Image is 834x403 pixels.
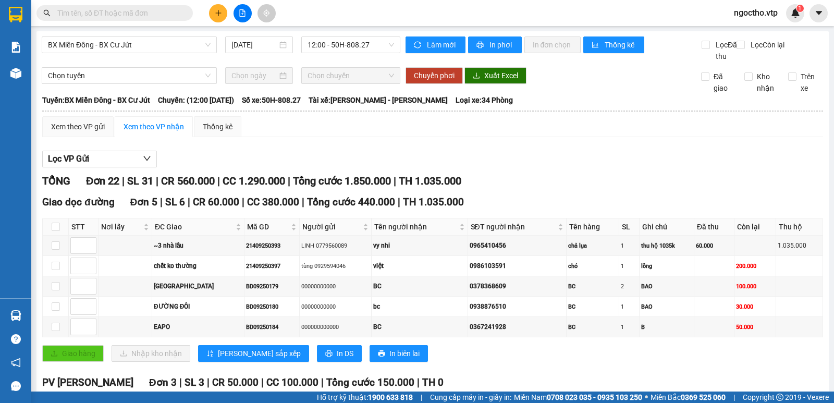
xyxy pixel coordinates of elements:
strong: 1900 633 818 [368,393,413,401]
strong: 0708 023 035 - 0935 103 250 [547,393,642,401]
div: Thống kê [203,121,232,132]
div: 0986103591 [470,261,565,271]
span: bar-chart [592,41,600,50]
img: warehouse-icon [10,310,21,321]
div: B [641,323,692,332]
span: Đơn 3 [149,376,177,388]
span: SL 3 [185,376,204,388]
span: | [421,392,422,403]
span: sync [414,41,423,50]
span: caret-down [814,8,824,18]
div: 0965410456 [470,241,565,251]
span: copyright [776,394,783,401]
div: 1 [621,262,637,271]
div: thu hộ 1035k [641,241,692,250]
td: BD09250179 [244,276,300,297]
th: Thu hộ [776,218,823,236]
div: 0378368609 [470,282,565,291]
div: 21409250397 [246,262,298,271]
button: bar-chartThống kê [583,36,644,53]
span: CR 560.000 [161,175,215,187]
div: chả lụa [568,241,618,250]
div: 1.035.000 [778,241,821,251]
span: | [321,376,324,388]
span: SĐT người nhận [471,221,556,233]
div: 000000000000 [301,323,370,332]
span: Tên người nhận [374,221,457,233]
div: BC [373,322,465,332]
img: logo-vxr [9,7,22,22]
td: vy nhi [372,236,468,256]
button: printerIn phơi [468,36,522,53]
td: 0378368609 [468,276,567,297]
span: ĐC Giao [155,221,234,233]
div: 1 [621,241,637,250]
span: | [288,175,290,187]
span: sort-ascending [206,350,214,358]
div: BD09250179 [246,282,298,291]
span: ngoctho.vtp [726,6,786,19]
span: plus [215,9,222,17]
div: 00000000000 [301,282,370,291]
span: ⚪️ [645,395,648,399]
th: SL [619,218,640,236]
span: Miền Nam [514,392,642,403]
div: 1 [621,323,637,332]
span: | [398,196,400,208]
span: | [207,376,210,388]
button: file-add [234,4,252,22]
span: Người gửi [302,221,361,233]
td: 21409250393 [244,236,300,256]
span: download [473,72,480,80]
div: BC [373,282,465,291]
button: syncLàm mới [406,36,465,53]
div: chó [568,262,618,271]
span: aim [263,9,270,17]
span: 12:00 - 50H-808.27 [308,37,394,53]
div: [GEOGRAPHIC_DATA] [154,282,242,291]
div: BD09250180 [246,302,298,311]
div: BAO [641,302,692,311]
span: Lọc Đã thu [712,39,739,62]
span: In biên lai [389,348,420,359]
td: 0965410456 [468,236,567,256]
div: vy nhi [373,241,465,251]
strong: 0369 525 060 [681,393,726,401]
div: 60.000 [696,241,732,250]
div: 00000000000 [301,302,370,311]
span: | [160,196,163,208]
span: Thống kê [605,39,636,51]
span: message [11,381,21,391]
div: lồng [641,262,692,271]
span: Đơn 22 [86,175,119,187]
div: BD09250184 [246,323,298,332]
span: CR 50.000 [212,376,259,388]
span: TH 1.035.000 [399,175,461,187]
button: Chuyển phơi [406,67,463,84]
td: việt [372,256,468,276]
div: LINH 0779560089 [301,241,370,250]
div: tùng 0929594046 [301,262,370,271]
span: Lọc Còn lại [746,39,786,51]
div: ~3 nhà lầu [154,241,242,251]
span: Tổng cước 440.000 [307,196,395,208]
div: việt [373,261,465,271]
span: Trên xe [796,71,824,94]
div: 0367241928 [470,322,565,332]
span: SL 6 [165,196,185,208]
button: caret-down [810,4,828,22]
img: warehouse-icon [10,68,21,79]
span: | [179,376,182,388]
span: | [188,196,190,208]
div: bc [373,302,465,312]
button: downloadXuất Excel [464,67,526,84]
td: 21409250397 [244,256,300,276]
span: SL 31 [127,175,153,187]
div: BAO [641,282,692,291]
button: In đơn chọn [524,36,581,53]
td: 0986103591 [468,256,567,276]
div: 21409250393 [246,241,298,250]
button: printerIn DS [317,345,362,362]
span: Miền Bắc [651,392,726,403]
span: In DS [337,348,353,359]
